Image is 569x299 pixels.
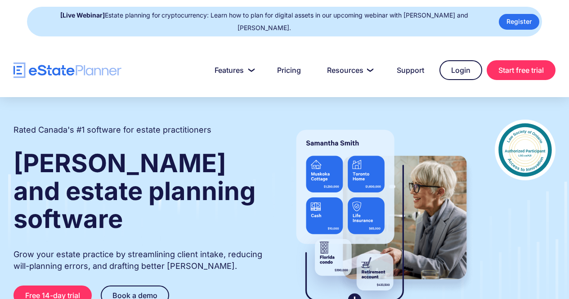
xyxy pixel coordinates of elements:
[266,61,312,79] a: Pricing
[60,11,105,19] strong: [Live Webinar]
[386,61,435,79] a: Support
[13,124,211,136] h2: Rated Canada's #1 software for estate practitioners
[204,61,262,79] a: Features
[316,61,381,79] a: Resources
[13,62,121,78] a: home
[499,14,539,30] a: Register
[487,60,556,80] a: Start free trial
[13,249,268,272] p: Grow your estate practice by streamlining client intake, reducing will-planning errors, and draft...
[36,9,492,34] div: Estate planning for cryptocurrency: Learn how to plan for digital assets in our upcoming webinar ...
[439,60,482,80] a: Login
[13,148,255,234] strong: [PERSON_NAME] and estate planning software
